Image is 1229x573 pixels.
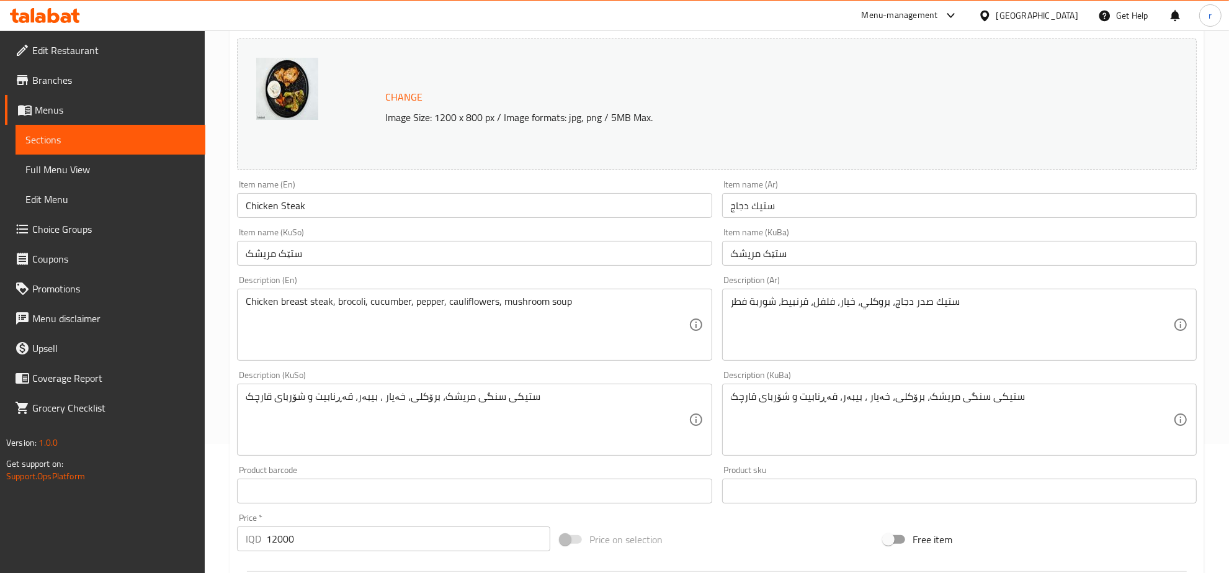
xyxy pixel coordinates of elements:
[246,390,688,449] textarea: ستیکی سنگی مریشک، برۆکلی، خەیار ، بیبەر، قەڕنابیت و شۆربای قارچک
[246,296,688,354] textarea: Chicken breast steak, brocoli, cucumber, pepper, cauliflowers, mushroom soup
[5,274,205,304] a: Promotions
[237,241,712,266] input: Enter name KuSo
[5,333,205,363] a: Upsell
[32,222,195,237] span: Choice Groups
[16,125,205,155] a: Sections
[5,65,205,95] a: Branches
[385,88,422,106] span: Change
[32,251,195,266] span: Coupons
[32,400,195,415] span: Grocery Checklist
[32,371,195,386] span: Coverage Report
[731,296,1173,354] textarea: ستيك صدر دجاج، بروكلي، خيار، فلفل، قرنبيط، شوربة فطر
[16,184,205,214] a: Edit Menu
[256,58,318,120] img: Sovar_Chicken_Steak_Hardi638902457062359869.jpg
[25,132,195,147] span: Sections
[32,43,195,58] span: Edit Restaurant
[5,363,205,393] a: Coverage Report
[6,468,85,484] a: Support.OpsPlatform
[25,192,195,207] span: Edit Menu
[25,162,195,177] span: Full Menu View
[16,155,205,184] a: Full Menu View
[1209,9,1212,22] span: r
[246,531,261,546] p: IQD
[6,456,63,472] span: Get support on:
[5,95,205,125] a: Menus
[5,393,205,423] a: Grocery Checklist
[38,435,58,451] span: 1.0.0
[722,193,1197,218] input: Enter name Ar
[32,341,195,356] span: Upsell
[32,281,195,296] span: Promotions
[380,110,1071,125] p: Image Size: 1200 x 800 px / Image formats: jpg, png / 5MB Max.
[862,8,938,23] div: Menu-management
[913,532,952,547] span: Free item
[266,526,550,551] input: Please enter price
[5,304,205,333] a: Menu disclaimer
[5,244,205,274] a: Coupons
[237,193,712,218] input: Enter name En
[722,479,1197,503] input: Please enter product sku
[380,84,427,110] button: Change
[32,311,195,326] span: Menu disclaimer
[5,35,205,65] a: Edit Restaurant
[731,390,1173,449] textarea: ستیکی سنگی مریشک، برۆکلی، خەیار ، بیبەر، قەڕنابیت و شۆربای قارچک
[589,532,663,547] span: Price on selection
[722,241,1197,266] input: Enter name KuBa
[32,73,195,88] span: Branches
[237,479,712,503] input: Please enter product barcode
[5,214,205,244] a: Choice Groups
[35,102,195,117] span: Menus
[996,9,1078,22] div: [GEOGRAPHIC_DATA]
[6,435,37,451] span: Version:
